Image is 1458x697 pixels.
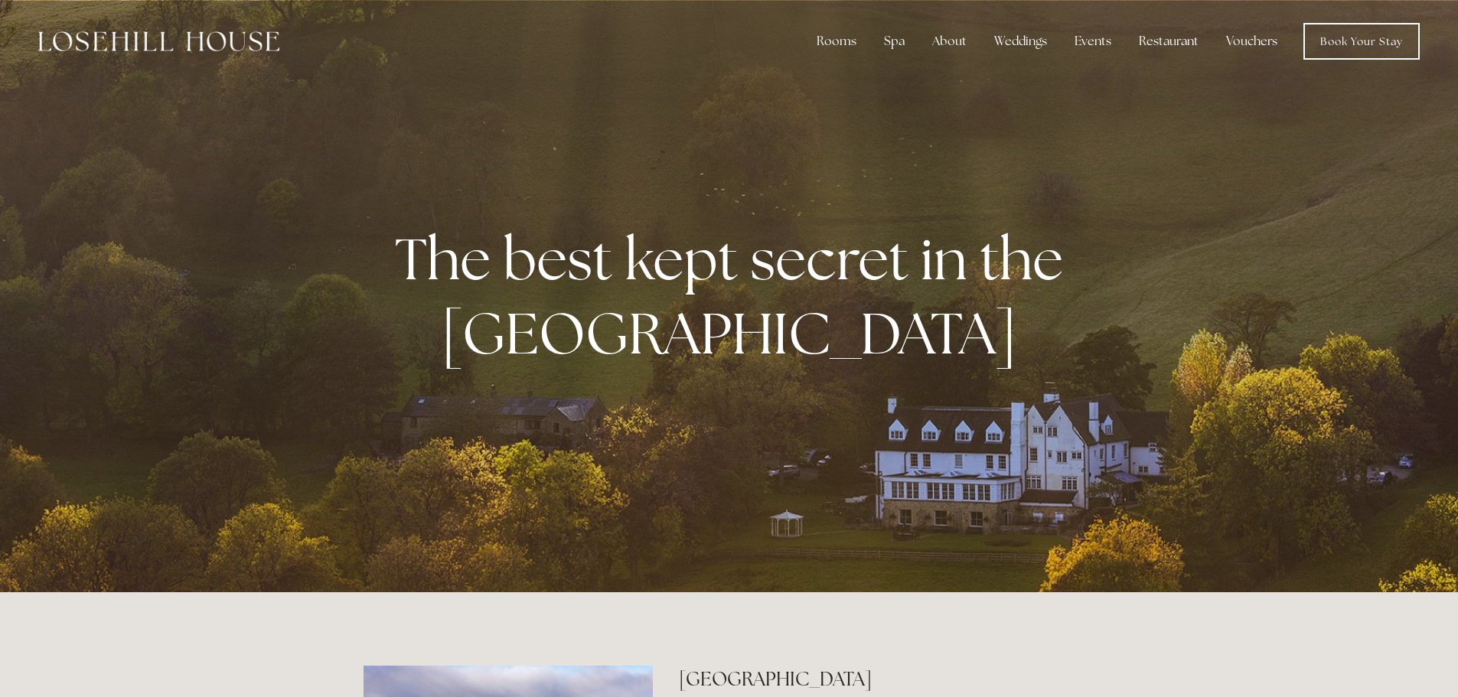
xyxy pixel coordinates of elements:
[38,31,279,51] img: Losehill House
[804,26,869,57] div: Rooms
[1303,23,1420,60] a: Book Your Stay
[1127,26,1211,57] div: Restaurant
[1214,26,1290,57] a: Vouchers
[679,666,1094,692] h2: [GEOGRAPHIC_DATA]
[395,221,1075,371] strong: The best kept secret in the [GEOGRAPHIC_DATA]
[920,26,979,57] div: About
[1062,26,1124,57] div: Events
[982,26,1059,57] div: Weddings
[872,26,917,57] div: Spa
